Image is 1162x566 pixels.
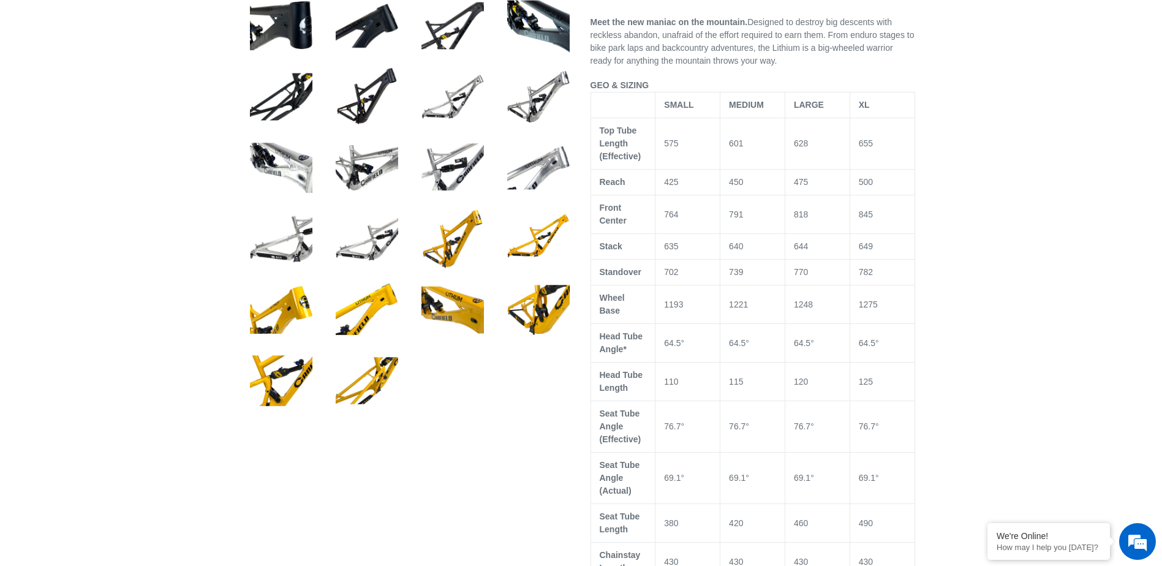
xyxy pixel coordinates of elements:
span: XL [859,100,870,110]
td: 125 [850,363,915,401]
td: 575 [655,118,720,170]
span: . [774,56,777,66]
td: 64.5 [850,324,915,363]
img: Load image into Gallery viewer, LITHIUM - Frameset [247,63,315,130]
img: Load image into Gallery viewer, LITHIUM - Frameset [333,63,401,130]
span: SMALL [664,100,693,110]
span: Seat Tube Length [600,511,640,534]
td: 115 [720,363,785,401]
td: 490 [850,504,915,543]
span: Standover [600,267,641,277]
td: 420 [720,504,785,543]
td: 644 [785,234,850,260]
img: Load image into Gallery viewer, LITHIUM - Frameset [505,276,572,344]
img: Load image into Gallery viewer, LITHIUM - Frameset [247,134,315,202]
td: 764 [655,195,720,234]
span: ° [681,421,685,431]
td: 110 [655,363,720,401]
span: ° [745,473,749,483]
img: Load image into Gallery viewer, LITHIUM - Frameset [247,205,315,273]
td: 380 [655,504,720,543]
td: 69.1 [655,453,720,504]
img: Load image into Gallery viewer, LITHIUM - Frameset [247,347,315,415]
td: 791 [720,195,785,234]
td: 69.1 [850,453,915,504]
td: 76.7 [655,401,720,453]
span: Seat Tube Angle (Actual) [600,460,640,496]
span: ° [681,473,685,483]
img: Load image into Gallery viewer, LITHIUM - Frameset [333,276,401,344]
span: Reach [600,177,625,187]
span: ° [810,338,814,348]
span: ° [681,338,685,348]
div: We're Online! [997,531,1101,541]
span: ° [875,473,879,483]
span: ° [810,473,814,483]
td: 1275 [850,285,915,324]
td: 425 [655,170,720,195]
td: 601 [720,118,785,170]
img: Load image into Gallery viewer, LITHIUM - Frameset [419,63,486,130]
td: 628 [785,118,850,170]
td: 76.7 [785,401,850,453]
span: GEO & SIZING [590,80,649,90]
span: Head Tube Length [600,370,643,393]
span: ° [875,421,879,431]
img: Load image into Gallery viewer, LITHIUM - Frameset [505,134,572,202]
td: 1248 [785,285,850,324]
td: 64.5 [655,324,720,363]
td: 1221 [720,285,785,324]
td: 460 [785,504,850,543]
p: How may I help you today? [997,543,1101,552]
td: 64.5 [785,324,850,363]
td: 500 [850,170,915,195]
td: 1193 [655,285,720,324]
img: Load image into Gallery viewer, LITHIUM - Frameset [333,347,401,415]
b: Meet the new maniac on the mountain. [590,17,748,27]
img: Load image into Gallery viewer, LITHIUM - Frameset [419,134,486,202]
td: 76.7 [850,401,915,453]
img: Load image into Gallery viewer, LITHIUM - Frameset [419,276,486,344]
td: 702 [655,260,720,285]
span: Head Tube Angle* [600,331,643,354]
span: MEDIUM [729,100,764,110]
td: 649 [850,234,915,260]
td: 69.1 [785,453,850,504]
span: ° [810,421,814,431]
img: Load image into Gallery viewer, LITHIUM - Frameset [247,276,315,344]
span: Front Center [600,203,627,225]
td: 640 [720,234,785,260]
span: ° [745,421,749,431]
td: 635 [655,234,720,260]
td: 655 [850,118,915,170]
span: LARGE [794,100,824,110]
td: 818 [785,195,850,234]
td: 450 [720,170,785,195]
span: ° [745,338,749,348]
td: 845 [850,195,915,234]
img: Load image into Gallery viewer, LITHIUM - Frameset [333,205,401,273]
td: 782 [850,260,915,285]
img: Load image into Gallery viewer, LITHIUM - Frameset [505,205,572,273]
span: 739 [729,267,743,277]
span: Wheel Base [600,293,625,315]
img: Load image into Gallery viewer, LITHIUM - Frameset [505,63,572,130]
img: Load image into Gallery viewer, LITHIUM - Frameset [333,134,401,202]
td: 120 [785,363,850,401]
span: Top Tube Length (Effective) [600,126,641,161]
td: 475 [785,170,850,195]
span: From enduro stages to bike park laps and backcountry adventures, the Lithium is a big-wheeled war... [590,30,915,66]
span: Designed to destroy big descents with reckless abandon, unafraid of the effort required to earn t... [590,17,915,66]
td: 69.1 [720,453,785,504]
td: 770 [785,260,850,285]
td: 76.7 [720,401,785,453]
span: ° [875,338,879,348]
span: Seat Tube Angle (Effective) [600,409,641,444]
span: Stack [600,241,622,251]
img: Load image into Gallery viewer, LITHIUM - Frameset [419,205,486,273]
td: 64.5 [720,324,785,363]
